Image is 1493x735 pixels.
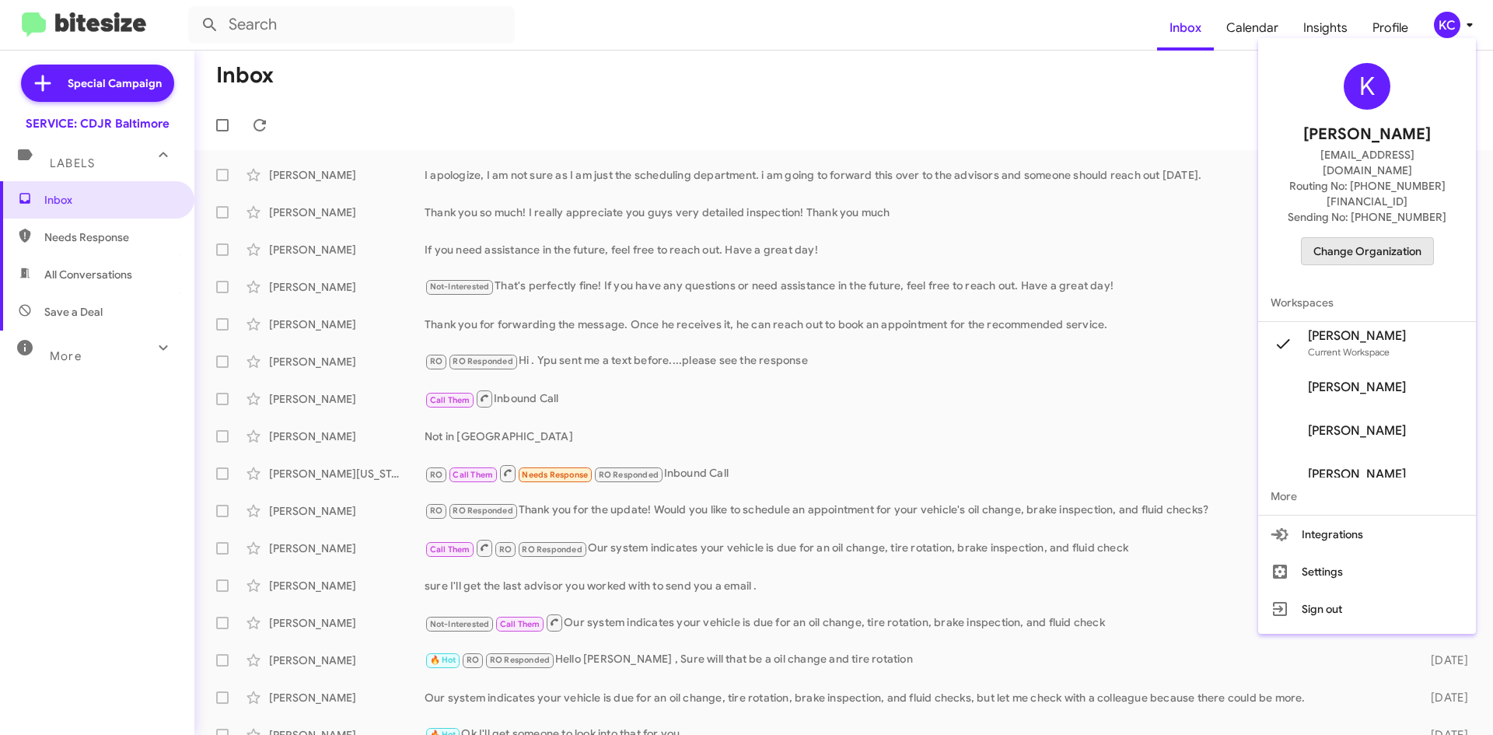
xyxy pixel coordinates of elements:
span: Sending No: [PHONE_NUMBER] [1288,209,1446,225]
span: More [1258,478,1476,515]
button: Settings [1258,553,1476,590]
span: [PERSON_NAME] [1308,380,1406,395]
span: [PERSON_NAME] [1308,328,1406,344]
span: Routing No: [PHONE_NUMBER][FINANCIAL_ID] [1277,178,1457,209]
span: Workspaces [1258,284,1476,321]
span: [PERSON_NAME] [1308,467,1406,482]
button: Sign out [1258,590,1476,628]
span: [EMAIL_ADDRESS][DOMAIN_NAME] [1277,147,1457,178]
span: [PERSON_NAME] [1303,122,1431,147]
span: Current Workspace [1308,346,1390,358]
button: Change Organization [1301,237,1434,265]
div: K [1344,63,1390,110]
span: [PERSON_NAME] [1308,423,1406,439]
span: Change Organization [1313,238,1421,264]
button: Integrations [1258,516,1476,553]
